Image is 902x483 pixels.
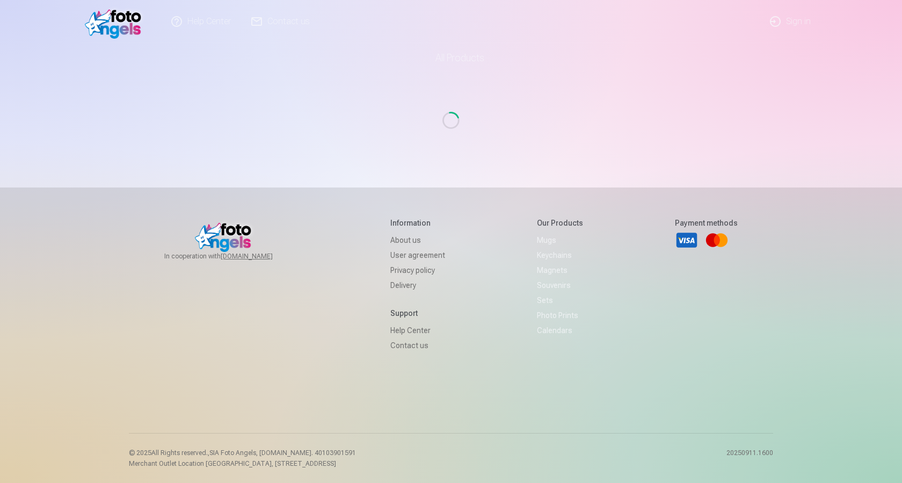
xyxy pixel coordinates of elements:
a: Calendars [537,323,583,338]
a: Photo prints [537,308,583,323]
h5: Payment methods [675,218,738,228]
h5: Information [390,218,445,228]
a: Magnets [537,263,583,278]
p: Merchant Outlet Location [GEOGRAPHIC_DATA], [STREET_ADDRESS] [129,459,356,468]
a: Visa [675,228,699,252]
a: Keychains [537,248,583,263]
p: © 2025 All Rights reserved. , [129,449,356,457]
img: /v1 [85,4,147,39]
a: Contact us [390,338,445,353]
h5: Our products [537,218,583,228]
a: Help Center [390,323,445,338]
a: Sets [537,293,583,308]
a: Mugs [537,233,583,248]
h5: Support [390,308,445,319]
a: About us [390,233,445,248]
a: Delivery [390,278,445,293]
p: 20250911.1600 [726,449,773,468]
a: Souvenirs [537,278,583,293]
a: Privacy policy [390,263,445,278]
span: In cooperation with [164,252,299,261]
a: User agreement [390,248,445,263]
span: SIA Foto Angels, [DOMAIN_NAME]. 40103901591 [209,449,356,457]
a: [DOMAIN_NAME] [221,252,299,261]
a: All products [405,43,497,73]
a: Mastercard [705,228,729,252]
